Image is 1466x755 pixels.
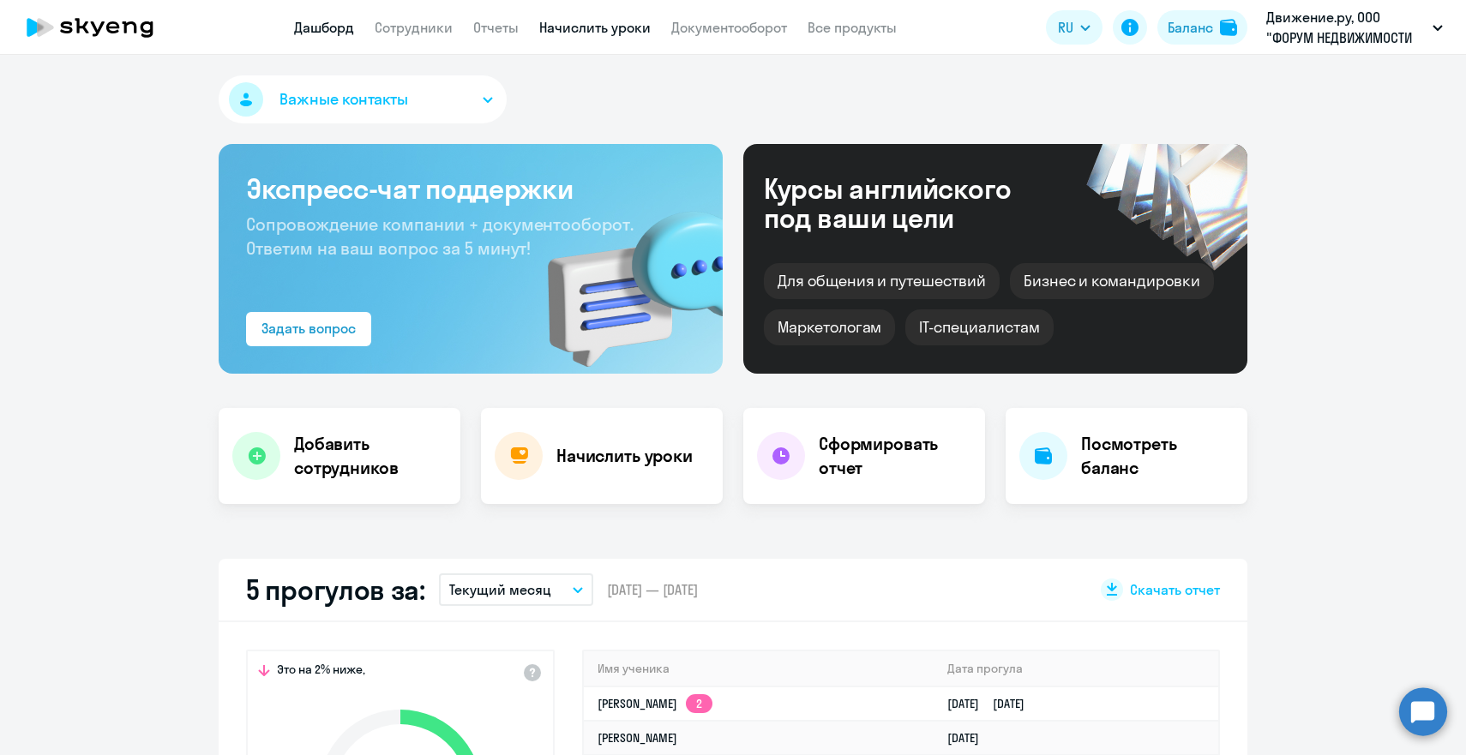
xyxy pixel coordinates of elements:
div: Для общения и путешествий [764,263,1000,299]
p: Движение.ру, ООО "ФОРУМ НЕДВИЖИМОСТИ "ДВИЖЕНИЕ" [1266,7,1426,48]
a: Документооборот [671,19,787,36]
h4: Посмотреть баланс [1081,432,1234,480]
th: Дата прогула [934,651,1218,686]
a: [PERSON_NAME]2 [598,696,712,711]
div: IT-специалистам [905,309,1053,345]
button: Важные контакты [219,75,507,123]
a: [PERSON_NAME] [598,730,677,746]
span: Скачать отчет [1130,580,1220,599]
div: Маркетологам [764,309,895,345]
div: Задать вопрос [261,318,356,339]
app-skyeng-badge: 2 [686,694,712,713]
span: Важные контакты [279,88,408,111]
a: Все продукты [808,19,897,36]
h3: Экспресс-чат поддержки [246,171,695,206]
button: Движение.ру, ООО "ФОРУМ НЕДВИЖИМОСТИ "ДВИЖЕНИЕ" [1258,7,1451,48]
div: Бизнес и командировки [1010,263,1214,299]
div: Баланс [1168,17,1213,38]
button: Задать вопрос [246,312,371,346]
img: balance [1220,19,1237,36]
img: bg-img [523,181,723,374]
span: Это на 2% ниже, [277,662,365,682]
h4: Добавить сотрудников [294,432,447,480]
a: Сотрудники [375,19,453,36]
th: Имя ученика [584,651,934,686]
button: Текущий месяц [439,573,593,606]
button: RU [1046,10,1103,45]
a: [DATE][DATE] [947,696,1038,711]
p: Текущий месяц [449,579,551,600]
span: RU [1058,17,1073,38]
span: [DATE] — [DATE] [607,580,698,599]
a: Отчеты [473,19,519,36]
a: [DATE] [947,730,993,746]
a: Начислить уроки [539,19,651,36]
h2: 5 прогулов за: [246,572,425,607]
button: Балансbalance [1157,10,1247,45]
h4: Начислить уроки [556,444,693,468]
span: Сопровождение компании + документооборот. Ответим на ваш вопрос за 5 минут! [246,213,634,259]
h4: Сформировать отчет [819,432,971,480]
div: Курсы английского под ваши цели [764,174,1057,232]
a: Дашборд [294,19,354,36]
